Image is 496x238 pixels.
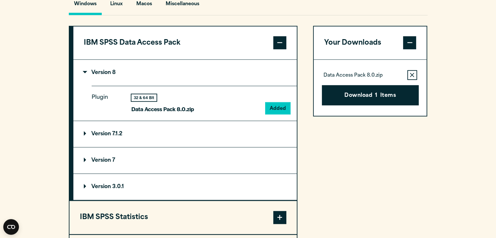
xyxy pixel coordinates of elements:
summary: Version 7.1.2 [73,121,297,147]
div: IBM SPSS Data Access Pack [73,59,297,200]
p: Version 8 [84,70,116,75]
summary: Version 8 [73,60,297,86]
div: Your Downloads [314,59,427,116]
button: Download1Items [322,85,419,105]
summary: Version 3.0.1 [73,174,297,200]
p: Data Access Pack 8.0.zip [131,104,194,114]
button: IBM SPSS Statistics [69,201,297,234]
div: 32 & 64 Bit [131,94,157,101]
p: Plugin [92,93,121,109]
button: Added [266,103,290,114]
p: Version 3.0.1 [84,184,124,189]
p: Version 7 [84,158,115,163]
button: IBM SPSS Data Access Pack [73,26,297,60]
button: Your Downloads [314,26,427,60]
button: Open CMP widget [3,219,19,235]
summary: Version 7 [73,147,297,173]
span: 1 [375,92,377,100]
p: Version 7.1.2 [84,131,122,137]
p: Data Access Pack 8.0.zip [323,72,383,79]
